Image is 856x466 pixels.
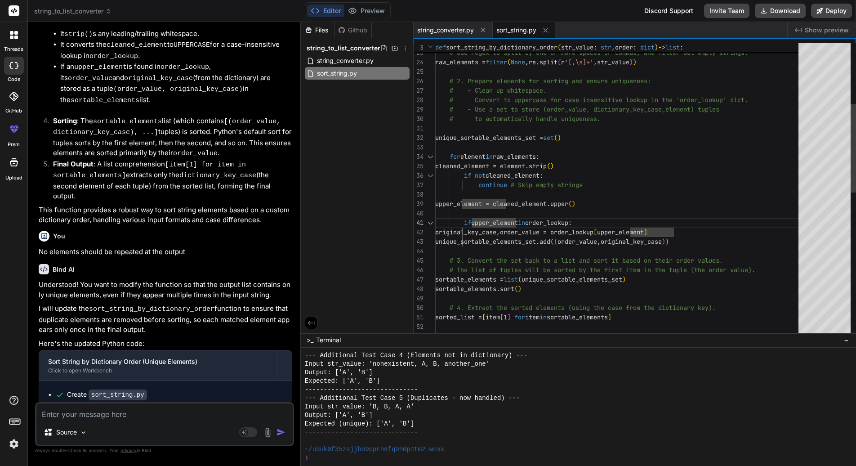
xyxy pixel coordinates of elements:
div: 47 [414,275,424,284]
div: 42 [414,228,424,237]
p: I will update the function to ensure that duplicate elements are removed before sorting, so each ... [39,304,292,335]
strong: Sorting [53,116,77,125]
span: ------------------------------ [305,428,418,437]
span: sorted_list = [435,313,482,321]
img: settings [6,436,22,452]
span: sort_string.py [316,68,358,79]
div: 51 [414,313,424,322]
span: sortable_elements.sort [435,285,514,293]
span: sortable_elements = [435,275,504,283]
span: order [615,43,633,51]
span: ( [518,275,522,283]
span: item [525,313,539,321]
span: cleaned_element = element.strip [435,162,547,170]
div: 52 [414,322,424,332]
div: 34 [414,152,424,161]
span: privacy [120,448,137,453]
img: icon [276,428,285,437]
span: , [496,228,500,236]
span: : [593,43,597,51]
img: attachment [263,427,273,438]
span: # 2. Prepare elements for sorting and ensure uniqu [450,77,629,85]
span: Output: ['A', 'B'] [305,368,373,377]
span: in [486,152,493,161]
span: Show preview [805,26,849,35]
span: ( [557,43,561,51]
div: 35 [414,161,424,171]
span: cleaned_element [486,171,539,179]
span: order_lookup [525,219,568,227]
label: code [8,76,20,83]
button: Editor [307,4,344,17]
button: Preview [344,4,388,17]
div: Sort String by Dictionary Order (Unique Elements) [48,357,268,366]
div: 36 [414,171,424,180]
code: UPPERCASE [174,41,210,49]
div: 46 [414,265,424,275]
div: Click to collapse the range. [424,152,436,161]
span: , [525,58,529,66]
span: : [539,171,543,179]
code: order_value [173,150,218,157]
span: , [593,58,597,66]
span: ( [568,200,572,208]
span: string_converter.py [417,26,474,35]
div: 41 [414,218,424,228]
code: order_value [68,75,112,82]
span: ~/u3uk0f35zsjjbn9cprh6fq9h0p4tm2-wnxx [305,445,445,454]
div: Click to collapse the range. [424,171,436,180]
span: ( [547,162,550,170]
div: Click to collapse the range. [424,218,436,228]
span: order_value = order_lookup [500,228,593,236]
li: It converts the to for a case-insensitive lookup in . [60,40,292,62]
code: upper_element [74,63,127,71]
span: Terminal [316,336,341,345]
div: 32 [414,133,424,143]
span: ) [550,162,554,170]
span: ) [622,275,626,283]
div: 39 [414,199,424,209]
span: as, and filter out empty strings. [629,49,748,57]
code: original_key_case [124,75,193,82]
span: _key_case_element) tuples [629,105,719,113]
span: --- Additional Test Case 4 (Elements not in dictionary) --- [305,351,527,360]
span: # to automatically handle uniqueness. [450,115,601,123]
span: ] [507,313,511,321]
div: 50 [414,303,424,313]
span: , [611,43,615,51]
span: element [460,152,486,161]
span: # - Convert to uppercase for case-insensitive l [450,96,629,104]
div: 26 [414,76,424,86]
span: sort_string.py [496,26,536,35]
span: ( [507,58,511,66]
span: re.split [529,58,557,66]
span: [ [500,313,504,321]
button: Invite Team [704,4,749,18]
span: unique_sortable_elements_set.add [435,237,550,246]
span: # - Use a set to store (order_value, dictionary [450,105,629,113]
span: ( [550,237,554,246]
code: strip() [64,31,93,38]
div: Files [301,26,334,35]
label: GitHub [5,107,22,115]
div: 33 [414,143,424,152]
span: item [486,313,500,321]
img: Pick Models [80,429,87,436]
span: # The list of tuples will be sorted by the first i [450,266,629,274]
span: : [633,43,637,51]
span: dict [640,43,655,51]
li: If an is found in , its and (from the dictionary) are stored as a tuple in the list. [60,62,292,106]
div: Github [334,26,371,35]
span: for [514,313,525,321]
span: upper_element [597,228,644,236]
span: --- Additional Test Case 5 (Duplicates - now handled) --- [305,394,520,403]
span: upper_element [471,219,518,227]
span: Expected: ['A', 'B'] [305,377,380,385]
span: sort_string_by_dictionary_order [446,43,557,51]
span: 1 [504,313,507,321]
div: 38 [414,190,424,199]
code: dictionary_key_case [179,172,256,179]
p: Understood! You want to modify the function so that the output list contains only unique elements... [39,280,292,300]
span: , [597,237,601,246]
h6: Bind AI [53,265,75,274]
